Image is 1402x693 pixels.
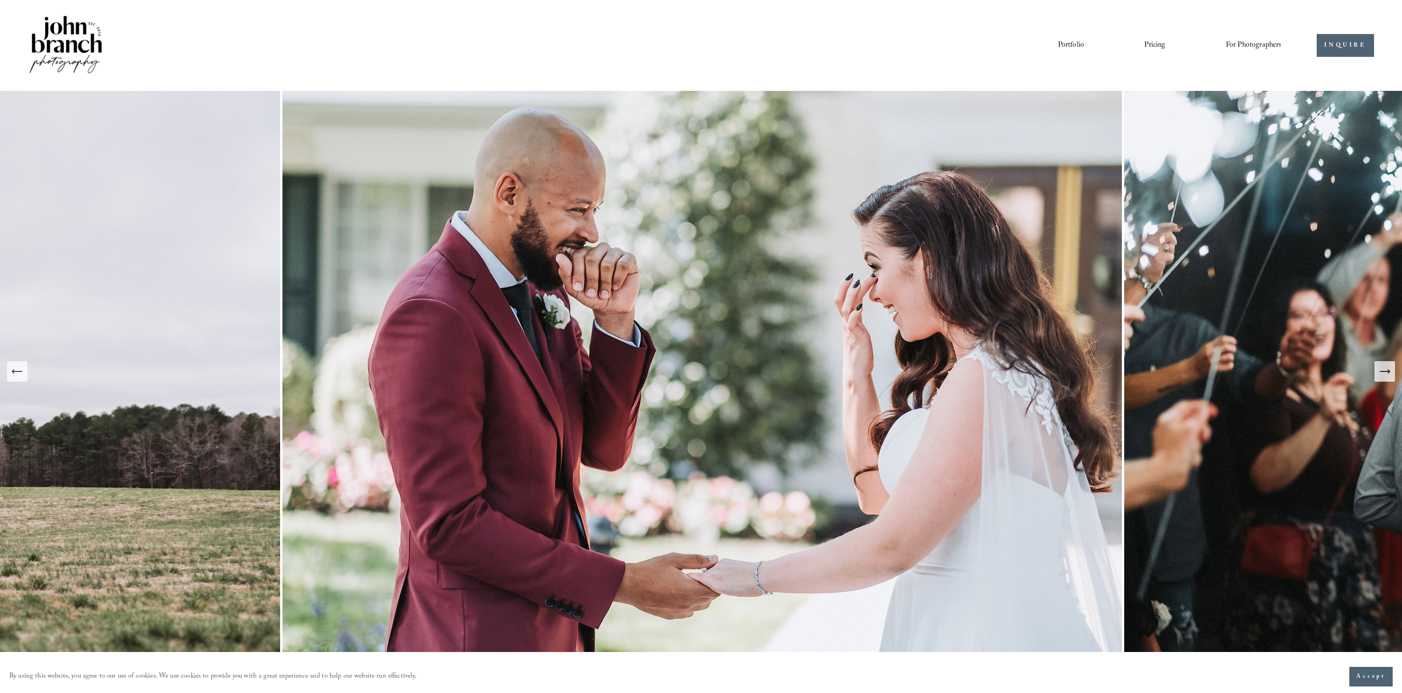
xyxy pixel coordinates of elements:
[1226,37,1282,53] a: folder dropdown
[282,91,1124,652] img: Intimate Raleigh Wedding Photography
[7,361,27,382] button: Previous Slide
[1356,672,1386,681] span: Accept
[1375,361,1395,382] button: Next Slide
[28,14,103,77] img: John Branch IV Photography
[1226,38,1282,53] span: For Photographers
[1058,37,1084,53] a: Portfolio
[1317,34,1374,57] a: INQUIRE
[1144,37,1165,53] a: Pricing
[1349,667,1393,686] button: Accept
[9,670,417,684] p: By using this website, you agree to our use of cookies. We use cookies to provide you with a grea...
